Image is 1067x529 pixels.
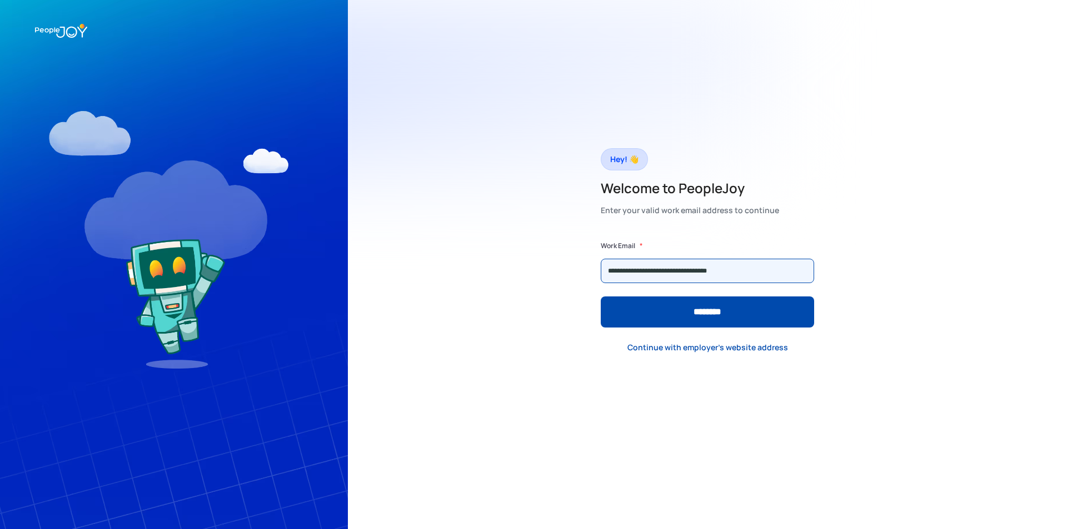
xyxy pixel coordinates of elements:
div: Hey! 👋 [610,152,639,167]
label: Work Email [601,240,635,251]
a: Continue with employer's website address [619,336,797,359]
h2: Welcome to PeopleJoy [601,179,779,197]
form: Form [601,240,814,328]
div: Enter your valid work email address to continue [601,203,779,218]
div: Continue with employer's website address [627,342,788,353]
